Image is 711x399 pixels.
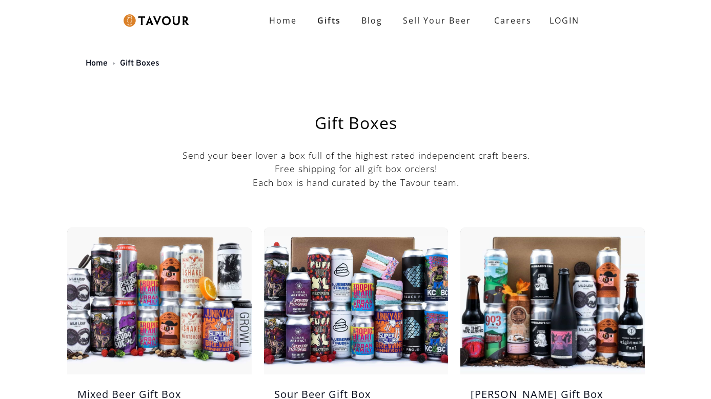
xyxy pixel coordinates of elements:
[539,10,590,31] a: LOGIN
[393,10,481,31] a: Sell Your Beer
[120,58,159,69] a: Gift Boxes
[86,58,108,69] a: Home
[93,115,620,131] h1: Gift Boxes
[307,10,351,31] a: Gifts
[351,10,393,31] a: Blog
[481,6,539,35] a: Careers
[269,15,297,26] strong: Home
[494,10,532,31] strong: Careers
[259,10,307,31] a: Home
[67,149,645,189] p: Send your beer lover a box full of the highest rated independent craft beers. Free shipping for a...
